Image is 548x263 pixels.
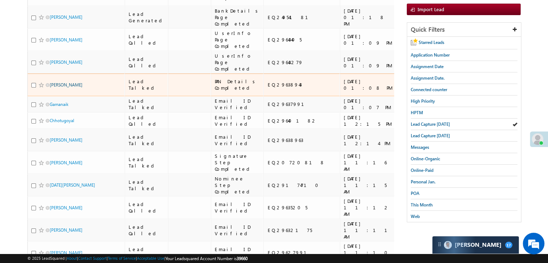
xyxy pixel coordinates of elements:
div: Lead Talked [129,134,165,147]
div: Lead Talked [129,98,165,111]
textarea: Type your message and hit 'Enter' [9,67,132,200]
span: © 2025 LeadSquared | | | | | [27,255,248,262]
a: [PERSON_NAME] [50,137,83,143]
span: 17 [505,242,512,248]
div: EQ29174710 [267,182,337,188]
div: [DATE] 12:15 PM [344,114,396,127]
div: Lead Called [129,201,165,214]
div: [DATE] 01:08 PM [344,78,396,91]
div: EQ20720818 [267,159,337,166]
div: Email ID Verified [215,224,260,237]
div: Email ID Verified [215,201,260,214]
span: Import Lead [418,6,444,12]
div: Lead Called [129,114,165,127]
em: Start Chat [98,207,131,217]
span: Assignment Date. [411,75,445,81]
div: Minimize live chat window [118,4,135,21]
span: High Priority [411,98,435,104]
div: [DATE] 11:11 AM [344,220,396,240]
span: Online-Organic [411,156,440,161]
span: POA [411,191,419,196]
div: Email ID Verified [215,114,260,127]
div: Lead Called [129,224,165,237]
a: Gamanaik [50,102,68,107]
a: [DATE][PERSON_NAME] [50,182,95,188]
div: EQ29635205 [267,204,337,211]
a: [PERSON_NAME] [50,59,83,65]
div: [DATE] 11:16 AM [344,153,396,172]
div: [DATE] 01:18 PM [344,8,396,27]
div: Lead Called [129,56,165,69]
a: Acceptable Use [137,256,164,260]
a: About [67,256,77,260]
div: EQ29640182 [267,117,337,124]
div: [DATE] 11:12 AM [344,198,396,217]
div: [DATE] 01:09 PM [344,33,396,46]
a: [PERSON_NAME] [50,205,83,210]
a: [PERSON_NAME] [50,160,83,165]
div: Lead Talked [129,156,165,169]
div: [DATE] 01:09 PM [344,56,396,69]
div: UserInfo Page Completed [215,53,260,72]
div: Email ID Verified [215,98,260,111]
span: Lead Capture [DATE] [411,133,450,138]
span: Your Leadsquared Account Number is [165,256,248,261]
a: Terms of Service [108,256,136,260]
div: Chat with us now [37,38,121,47]
span: Personal Jan. [411,179,436,184]
a: [PERSON_NAME] [50,14,83,20]
a: [PERSON_NAME] [50,37,83,43]
span: Web [411,214,420,219]
div: Lead Talked [129,78,165,91]
a: Contact Support [78,256,107,260]
div: EQ24954181 [267,14,337,21]
div: UserInfo Page Completed [215,30,260,49]
a: [PERSON_NAME] [50,82,83,88]
span: Starred Leads [419,40,444,45]
div: carter-dragCarter[PERSON_NAME]17 [432,236,519,254]
div: Quick Filters [407,23,521,37]
div: [DATE] 11:10 AM [344,243,396,262]
a: [PERSON_NAME] [50,250,83,255]
div: Email ID Verified [215,134,260,147]
div: PAN Details Completed [215,78,260,91]
div: Lead Talked [129,179,165,192]
div: EQ29632175 [267,227,337,233]
div: EQ29627991 [267,249,337,256]
div: EQ29638943 [267,81,337,88]
a: [PERSON_NAME] [50,227,83,233]
span: This Month [411,202,433,208]
div: Lead Generated [129,11,165,24]
span: Lead Capture [DATE] [411,121,450,127]
img: carter-drag [437,241,442,247]
span: HPTM [411,110,423,115]
div: Lead Talked [129,246,165,259]
a: Chhotugoyal [50,118,74,123]
div: Email ID Verified [215,246,260,259]
span: Application Number [411,52,450,58]
div: [DATE] 11:15 AM [344,175,396,195]
div: BankDetails Page Completed [215,8,260,27]
div: EQ29637991 [267,101,337,107]
span: Online-Paid [411,168,433,173]
img: d_60004797649_company_0_60004797649 [12,38,30,47]
div: [DATE] 12:14 PM [344,134,396,147]
div: EQ29643279 [267,59,337,66]
div: Signature Step Completed [215,153,260,172]
div: [DATE] 01:07 PM [344,98,396,111]
div: Lead Called [129,33,165,46]
span: Messages [411,144,429,150]
div: EQ29643405 [267,36,337,43]
span: 39660 [237,256,248,261]
span: Connected counter [411,87,447,92]
span: Assignment Date [411,64,444,69]
div: Nominee Step Completed [215,175,260,195]
div: EQ29638963 [267,137,337,143]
